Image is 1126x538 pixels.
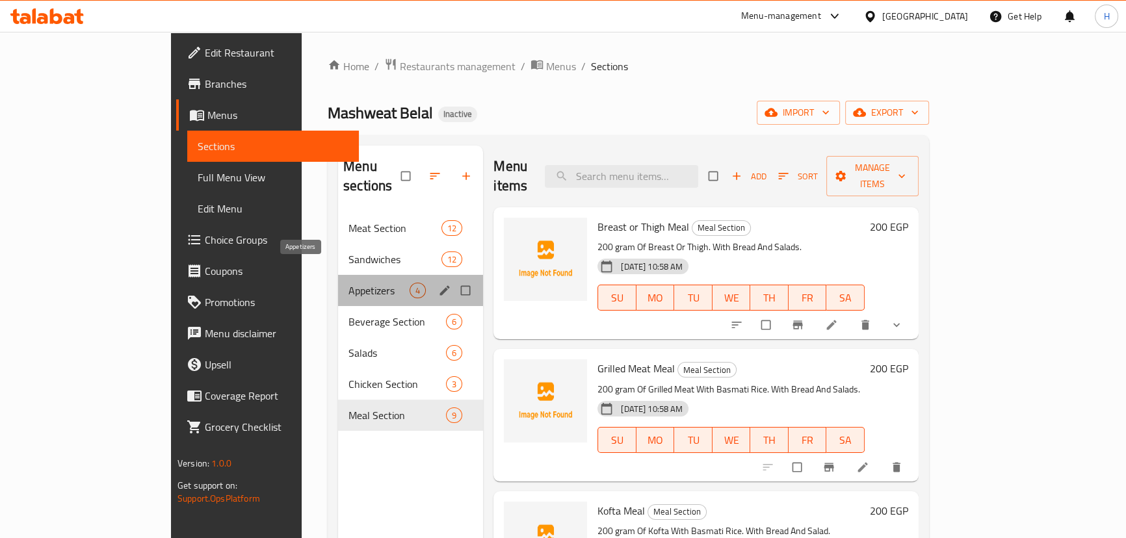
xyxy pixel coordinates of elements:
[338,306,483,337] div: Beverage Section6
[831,431,859,450] span: SA
[338,212,483,244] div: Meat Section12
[581,58,586,74] li: /
[597,501,645,520] span: Kofta Meal
[815,453,846,481] button: Branch-specific-item
[176,255,359,287] a: Coupons
[794,431,822,450] span: FR
[826,156,919,196] button: Manage items
[348,251,441,267] span: Sandwiches
[446,376,462,392] div: items
[597,285,636,311] button: SU
[348,345,446,361] span: Salads
[851,311,882,339] button: delete
[648,504,707,520] div: Meal Section
[176,380,359,411] a: Coverage Report
[713,427,751,453] button: WE
[338,337,483,368] div: Salads6
[636,285,675,311] button: MO
[692,220,750,235] span: Meal Section
[447,409,462,422] span: 9
[447,347,462,359] span: 6
[205,388,348,403] span: Coverage Report
[722,311,753,339] button: sort-choices
[677,362,737,378] div: Meal Section
[504,359,587,442] img: Grilled Meat Meal
[504,218,587,301] img: Breast or Thigh Meal
[176,318,359,349] a: Menu disclaimer
[348,407,446,423] div: Meal Section
[205,357,348,372] span: Upsell
[882,9,968,23] div: [GEOGRAPHIC_DATA]
[882,453,913,481] button: delete
[328,58,929,75] nav: breadcrumb
[597,427,636,453] button: SU
[441,220,462,236] div: items
[642,431,670,450] span: MO
[597,381,865,398] p: 200 gram Of Grilled Meat With Basmati Rice. With Bread And Salads.
[679,288,707,307] span: TU
[856,105,919,121] span: export
[436,282,456,299] button: edit
[597,239,865,255] p: 200 gram Of Breast Or Thigh. With Bread And Salads.
[826,285,865,311] button: SA
[794,288,822,307] span: FR
[845,101,929,125] button: export
[176,68,359,99] a: Branches
[837,160,908,192] span: Manage items
[750,285,789,311] button: TH
[384,58,516,75] a: Restaurants management
[410,283,426,298] div: items
[701,164,728,188] span: Select section
[438,109,477,120] span: Inactive
[176,349,359,380] a: Upsell
[530,58,576,75] a: Menus
[400,58,516,74] span: Restaurants management
[713,285,751,311] button: WE
[757,101,840,125] button: import
[770,166,826,186] span: Sort items
[177,477,237,494] span: Get support on:
[616,261,688,273] span: [DATE] 10:58 AM
[591,58,628,74] span: Sections
[176,37,359,68] a: Edit Restaurant
[176,224,359,255] a: Choice Groups
[636,427,675,453] button: MO
[826,427,865,453] button: SA
[442,222,462,235] span: 12
[692,220,751,236] div: Meal Section
[446,314,462,329] div: items
[338,368,483,400] div: Chicken Section3
[741,8,821,24] div: Menu-management
[679,431,707,450] span: TU
[187,193,359,224] a: Edit Menu
[718,431,746,450] span: WE
[348,376,446,392] span: Chicken Section
[348,220,441,236] span: Meat Section
[728,166,770,186] button: Add
[205,76,348,92] span: Branches
[870,502,908,520] h6: 200 EGP
[753,313,781,337] span: Select to update
[348,314,446,329] span: Beverage Section
[750,427,789,453] button: TH
[205,45,348,60] span: Edit Restaurant
[187,131,359,162] a: Sections
[882,311,913,339] button: show more
[348,283,410,298] span: Appetizers
[441,251,462,267] div: items
[198,170,348,185] span: Full Menu View
[205,419,348,435] span: Grocery Checklist
[374,58,379,74] li: /
[328,98,433,127] span: Mashweat Belal
[778,169,818,184] span: Sort
[785,455,812,480] span: Select to update
[728,166,770,186] span: Add item
[207,107,348,123] span: Menus
[452,162,483,190] button: Add section
[177,455,209,472] span: Version:
[783,311,815,339] button: Branch-specific-item
[338,400,483,431] div: Meal Section9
